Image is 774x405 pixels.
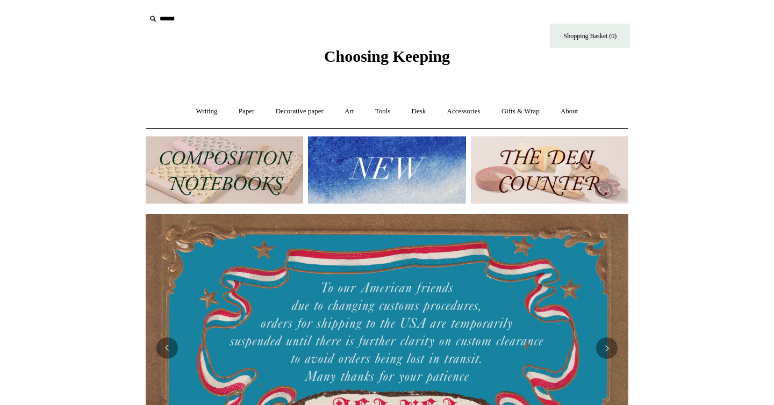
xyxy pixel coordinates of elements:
[438,97,490,126] a: Accessories
[335,97,363,126] a: Art
[266,97,333,126] a: Decorative paper
[308,136,465,204] img: New.jpg__PID:f73bdf93-380a-4a35-bcfe-7823039498e1
[324,47,450,65] span: Choosing Keeping
[187,97,227,126] a: Writing
[324,56,450,63] a: Choosing Keeping
[492,97,549,126] a: Gifts & Wrap
[402,97,436,126] a: Desk
[365,97,400,126] a: Tools
[551,97,588,126] a: About
[471,136,628,204] img: The Deli Counter
[550,24,630,48] a: Shopping Basket (0)
[596,337,618,359] button: Next
[146,136,303,204] img: 202302 Composition ledgers.jpg__PID:69722ee6-fa44-49dd-a067-31375e5d54ec
[156,337,178,359] button: Previous
[229,97,264,126] a: Paper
